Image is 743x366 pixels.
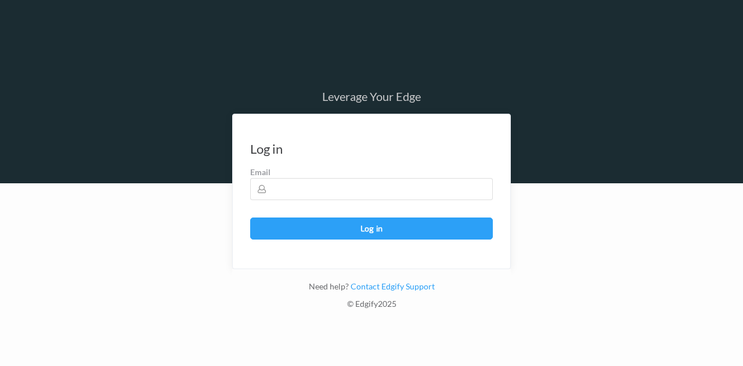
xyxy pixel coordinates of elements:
[232,298,511,316] div: © Edgify 2025
[349,281,435,291] a: Contact Edgify Support
[250,166,493,178] label: Email
[232,90,511,102] div: Leverage Your Edge
[232,281,511,298] div: Need help?
[250,218,493,240] button: Log in
[250,143,283,155] div: Log in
